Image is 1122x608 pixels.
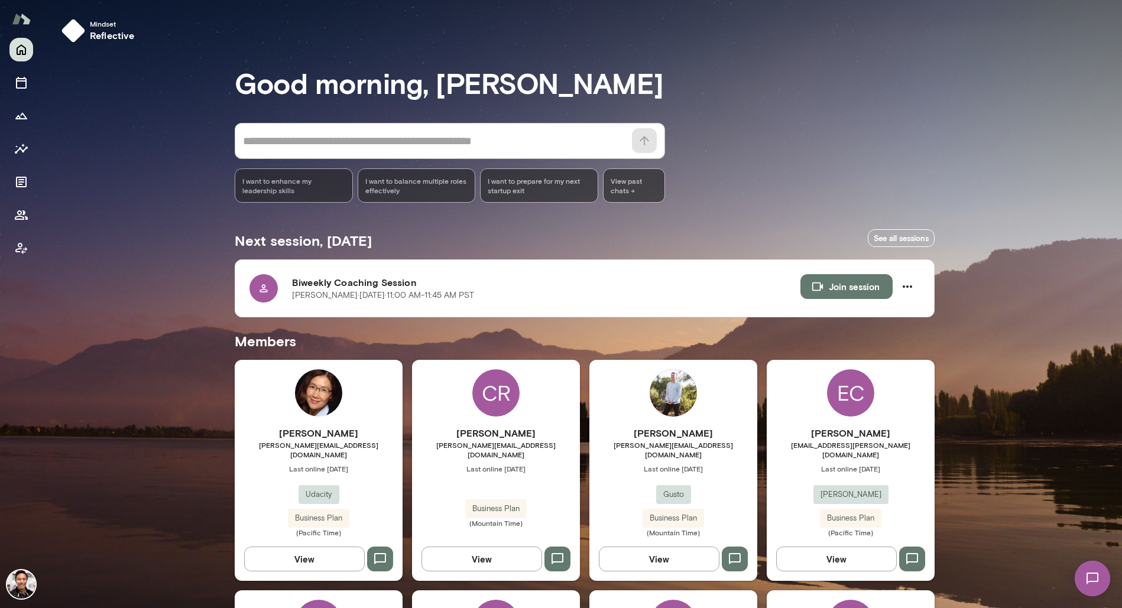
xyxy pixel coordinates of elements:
[412,440,580,459] span: [PERSON_NAME][EMAIL_ADDRESS][DOMAIN_NAME]
[656,489,691,500] span: Gusto
[358,168,476,203] div: I want to balance multiple roles effectively
[868,229,935,248] a: See all sessions
[235,426,403,440] h6: [PERSON_NAME]
[9,236,33,260] button: Client app
[465,503,527,515] span: Business Plan
[57,14,144,47] button: Mindsetreflective
[235,66,935,99] h3: Good morning, [PERSON_NAME]
[244,547,365,571] button: View
[776,547,897,571] button: View
[235,331,935,350] h5: Members
[767,464,935,473] span: Last online [DATE]
[827,369,874,417] div: EC
[9,71,33,95] button: Sessions
[589,528,757,537] span: (Mountain Time)
[603,168,665,203] span: View past chats ->
[235,231,372,250] h5: Next session, [DATE]
[650,369,697,417] img: Trevor Snow
[242,176,345,195] span: I want to enhance my leadership skills
[292,275,800,290] h6: Biweekly Coaching Session
[480,168,598,203] div: I want to prepare for my next startup exit
[589,426,757,440] h6: [PERSON_NAME]
[299,489,339,500] span: Udacity
[235,168,353,203] div: I want to enhance my leadership skills
[9,38,33,61] button: Home
[488,176,591,195] span: I want to prepare for my next startup exit
[235,440,403,459] span: [PERSON_NAME][EMAIL_ADDRESS][DOMAIN_NAME]
[599,547,719,571] button: View
[7,570,35,599] img: Albert Villarde
[292,290,474,301] p: [PERSON_NAME] · [DATE] · 11:00 AM-11:45 AM PST
[9,170,33,194] button: Documents
[12,8,31,30] img: Mento
[589,440,757,459] span: [PERSON_NAME][EMAIL_ADDRESS][DOMAIN_NAME]
[421,547,542,571] button: View
[412,518,580,528] span: (Mountain Time)
[90,19,135,28] span: Mindset
[235,464,403,473] span: Last online [DATE]
[9,104,33,128] button: Growth Plan
[90,28,135,43] h6: reflective
[767,528,935,537] span: (Pacific Time)
[9,203,33,227] button: Members
[235,528,403,537] span: (Pacific Time)
[589,464,757,473] span: Last online [DATE]
[288,512,349,524] span: Business Plan
[61,19,85,43] img: mindset
[800,274,893,299] button: Join session
[412,464,580,473] span: Last online [DATE]
[412,426,580,440] h6: [PERSON_NAME]
[472,369,520,417] div: CR
[9,137,33,161] button: Insights
[365,176,468,195] span: I want to balance multiple roles effectively
[767,440,935,459] span: [EMAIL_ADDRESS][PERSON_NAME][DOMAIN_NAME]
[820,512,881,524] span: Business Plan
[813,489,888,500] span: [PERSON_NAME]
[643,512,704,524] span: Business Plan
[767,426,935,440] h6: [PERSON_NAME]
[295,369,342,417] img: Vicky Xiao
